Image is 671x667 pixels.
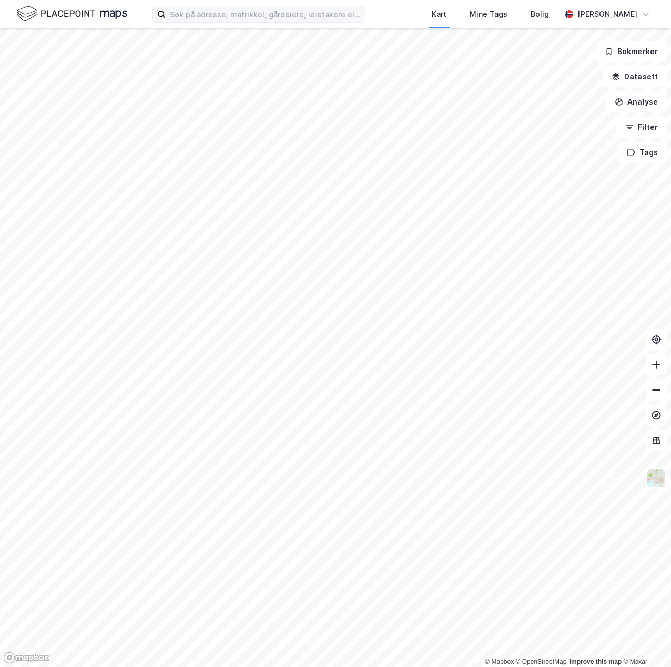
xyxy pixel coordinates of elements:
[17,5,127,23] img: logo.f888ab2527a4732fd821a326f86c7f29.svg
[618,617,671,667] iframe: Chat Widget
[531,8,549,20] div: Bolig
[470,8,507,20] div: Mine Tags
[577,8,637,20] div: [PERSON_NAME]
[432,8,446,20] div: Kart
[618,617,671,667] div: Kontrollprogram for chat
[166,6,365,22] input: Søk på adresse, matrikkel, gårdeiere, leietakere eller personer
